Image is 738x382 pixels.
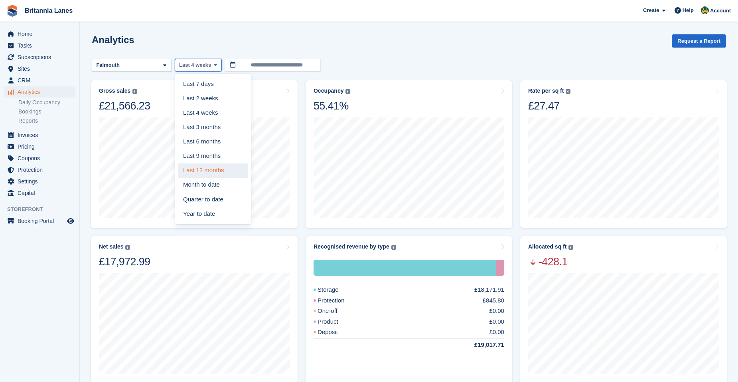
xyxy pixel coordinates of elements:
a: Bookings [18,108,75,115]
a: Last 2 weeks [178,91,248,105]
button: Last 4 weeks [175,59,222,72]
div: One-off [314,306,357,316]
a: Quarter to date [178,192,248,207]
div: Storage [314,260,496,276]
a: Last 4 weeks [178,105,248,120]
div: Product [314,317,357,326]
div: Protection [496,260,504,276]
div: £0.00 [489,317,504,326]
a: menu [4,215,75,227]
div: Storage [314,285,358,294]
span: Coupons [18,153,65,164]
a: Britannia Lanes [22,4,76,17]
a: Last 3 months [178,120,248,134]
a: menu [4,86,75,97]
a: menu [4,40,75,51]
span: Create [643,6,659,14]
a: menu [4,153,75,164]
div: Gross sales [99,88,130,94]
img: stora-icon-8386f47178a22dfd0bd8f6a31ec36ba5ce8667c1dd55bd0f319d3a0aa187defe.svg [6,5,18,17]
div: Rate per sq ft [528,88,564,94]
a: menu [4,141,75,152]
a: menu [4,129,75,141]
a: menu [4,28,75,40]
div: Recognised revenue by type [314,243,389,250]
div: £27.47 [528,99,570,113]
span: Analytics [18,86,65,97]
span: Storefront [7,205,79,213]
img: icon-info-grey-7440780725fd019a000dd9b08b2336e03edf1995a4989e88bcd33f0948082b44.svg [345,89,350,94]
a: menu [4,164,75,175]
div: Allocated sq ft [528,243,566,250]
img: icon-info-grey-7440780725fd019a000dd9b08b2336e03edf1995a4989e88bcd33f0948082b44.svg [125,245,130,250]
img: icon-info-grey-7440780725fd019a000dd9b08b2336e03edf1995a4989e88bcd33f0948082b44.svg [132,89,137,94]
span: -428.1 [528,255,573,269]
div: £0.00 [489,306,504,316]
div: 55.41% [314,99,350,113]
img: icon-info-grey-7440780725fd019a000dd9b08b2336e03edf1995a4989e88bcd33f0948082b44.svg [568,245,573,250]
img: icon-info-grey-7440780725fd019a000dd9b08b2336e03edf1995a4989e88bcd33f0948082b44.svg [566,89,570,94]
span: Subscriptions [18,52,65,63]
a: Month to date [178,178,248,192]
a: Preview store [66,216,75,226]
div: Deposit [314,328,357,337]
span: Home [18,28,65,40]
span: Protection [18,164,65,175]
a: menu [4,187,75,199]
a: menu [4,63,75,74]
span: Pricing [18,141,65,152]
span: Booking Portal [18,215,65,227]
a: Last 12 months [178,163,248,178]
span: Tasks [18,40,65,51]
span: Help [683,6,694,14]
span: Last 4 weeks [179,61,211,69]
div: £0.00 [489,328,504,337]
div: £19,017.71 [455,340,504,350]
span: Sites [18,63,65,74]
span: Invoices [18,129,65,141]
a: Last 6 months [178,134,248,149]
span: CRM [18,75,65,86]
button: Request a Report [672,34,726,48]
div: Net sales [99,243,123,250]
img: icon-info-grey-7440780725fd019a000dd9b08b2336e03edf1995a4989e88bcd33f0948082b44.svg [391,245,396,250]
a: Daily Occupancy [18,99,75,106]
a: Reports [18,117,75,125]
span: Settings [18,176,65,187]
div: Protection [314,296,364,305]
div: £18,171.91 [474,285,504,294]
div: Falmouth [95,61,123,69]
img: Sarah Lane [701,6,709,14]
a: menu [4,176,75,187]
a: menu [4,75,75,86]
div: £21,566.23 [99,99,150,113]
a: Last 9 months [178,149,248,163]
div: £845.80 [483,296,504,305]
span: Capital [18,187,65,199]
div: £17,972.99 [99,255,150,269]
a: Last 7 days [178,77,248,91]
h2: Analytics [92,34,134,45]
span: Account [710,7,731,15]
a: menu [4,52,75,63]
div: Occupancy [314,88,343,94]
a: Year to date [178,207,248,221]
